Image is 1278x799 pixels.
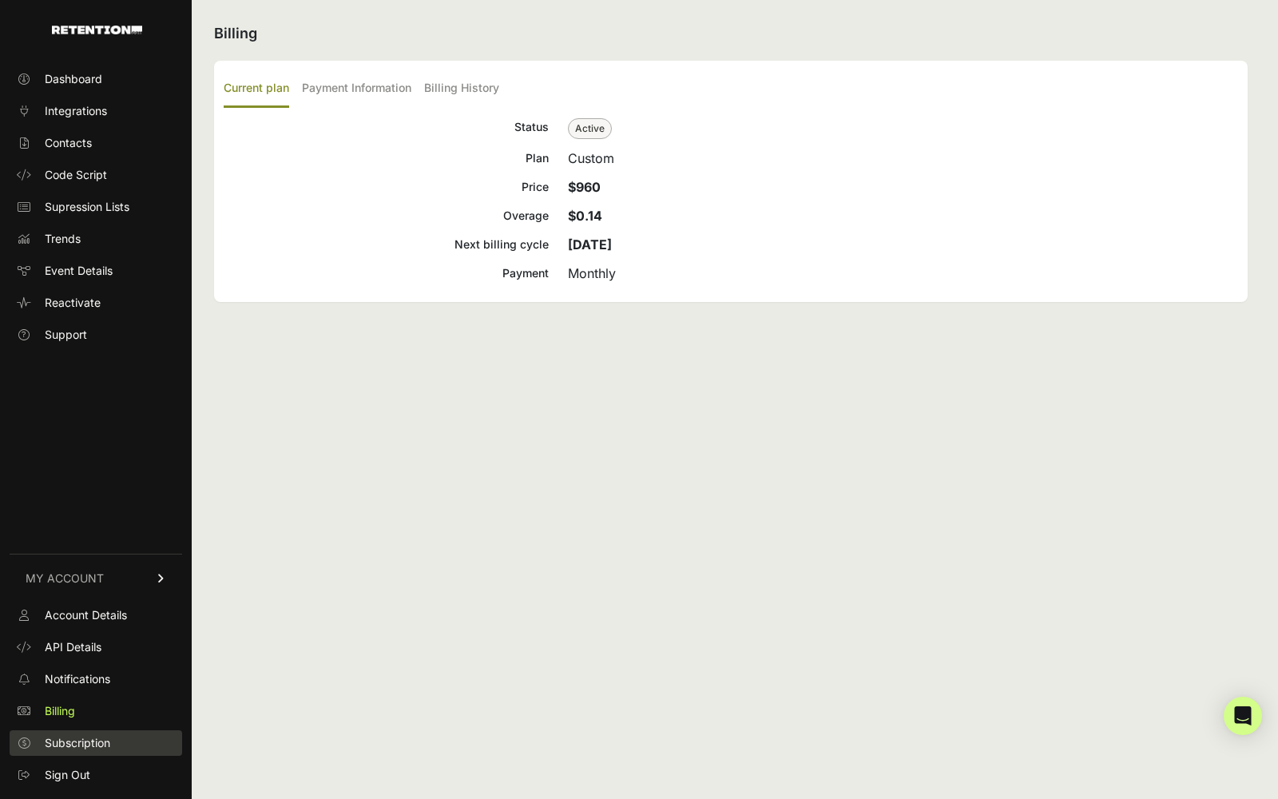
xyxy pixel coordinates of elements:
[10,130,182,156] a: Contacts
[10,98,182,124] a: Integrations
[45,607,127,623] span: Account Details
[10,322,182,348] a: Support
[224,264,549,283] div: Payment
[424,70,499,108] label: Billing History
[45,735,110,751] span: Subscription
[568,149,1238,168] div: Custom
[214,22,1248,45] h2: Billing
[45,767,90,783] span: Sign Out
[224,117,549,139] div: Status
[10,634,182,660] a: API Details
[302,70,411,108] label: Payment Information
[45,703,75,719] span: Billing
[52,26,142,34] img: Retention.com
[10,554,182,602] a: MY ACCOUNT
[45,639,101,655] span: API Details
[568,179,601,195] strong: $960
[45,199,129,215] span: Supression Lists
[45,327,87,343] span: Support
[45,295,101,311] span: Reactivate
[45,231,81,247] span: Trends
[568,118,612,139] span: Active
[224,70,289,108] label: Current plan
[568,237,612,252] strong: [DATE]
[45,103,107,119] span: Integrations
[10,602,182,628] a: Account Details
[224,235,549,254] div: Next billing cycle
[10,226,182,252] a: Trends
[45,671,110,687] span: Notifications
[10,162,182,188] a: Code Script
[224,149,549,168] div: Plan
[10,666,182,692] a: Notifications
[10,762,182,788] a: Sign Out
[224,177,549,197] div: Price
[224,206,549,225] div: Overage
[45,71,102,87] span: Dashboard
[568,264,1238,283] div: Monthly
[10,698,182,724] a: Billing
[45,135,92,151] span: Contacts
[45,167,107,183] span: Code Script
[10,258,182,284] a: Event Details
[10,66,182,92] a: Dashboard
[10,194,182,220] a: Supression Lists
[1224,697,1262,735] div: Open Intercom Messenger
[10,290,182,316] a: Reactivate
[26,570,104,586] span: MY ACCOUNT
[10,730,182,756] a: Subscription
[45,263,113,279] span: Event Details
[568,208,602,224] strong: $0.14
